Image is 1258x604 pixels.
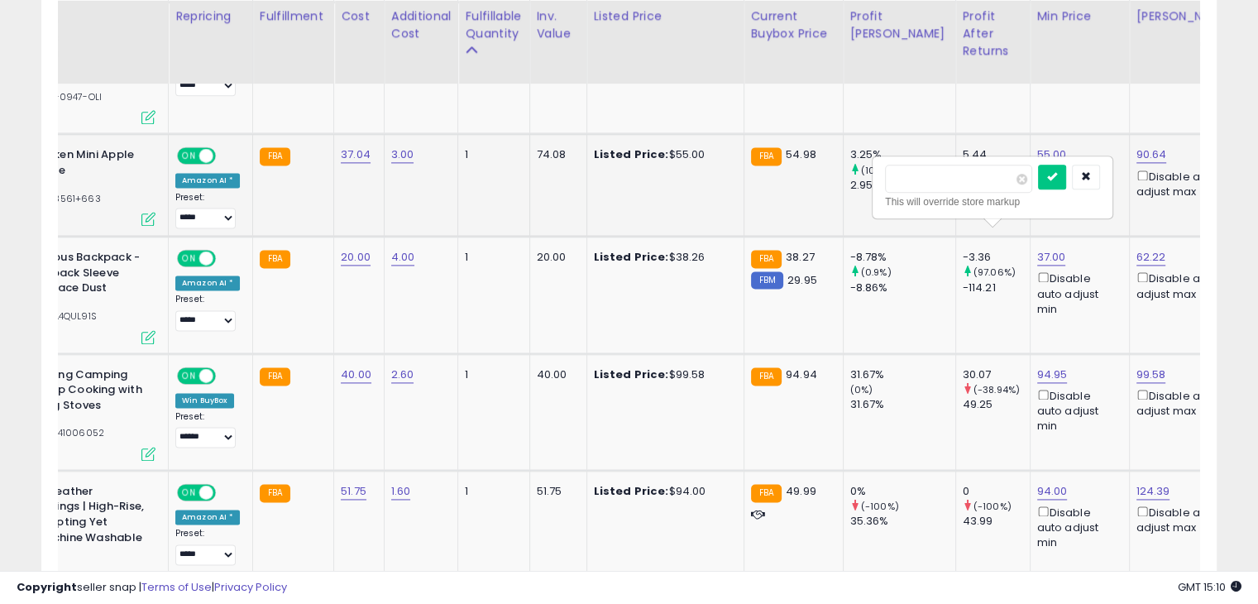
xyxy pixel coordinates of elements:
[1037,146,1067,163] a: 55.00
[594,483,669,499] b: Listed Price:
[465,7,522,42] div: Fulfillable Quantity
[885,194,1100,210] div: This will override store markup
[341,7,377,25] div: Cost
[973,266,1016,279] small: (97.06%)
[594,147,731,162] div: $55.00
[594,249,669,265] b: Listed Price:
[963,367,1030,382] div: 30.07
[786,483,816,499] span: 49.99
[17,579,77,595] strong: Copyright
[786,249,815,265] span: 38.27
[751,147,782,165] small: FBA
[1136,269,1229,301] div: Disable auto adjust max
[260,147,290,165] small: FBA
[179,368,199,382] span: ON
[594,367,731,382] div: $99.58
[1037,503,1117,551] div: Disable auto adjust min
[1136,249,1166,266] a: 62.22
[1037,386,1117,434] div: Disable auto adjust min
[341,483,366,500] a: 51.75
[861,164,897,177] small: (10.17%)
[963,484,1030,499] div: 0
[1037,269,1117,317] div: Disable auto adjust min
[537,484,574,499] div: 51.75
[214,579,287,595] a: Privacy Policy
[973,500,1012,513] small: (-100%)
[1136,367,1166,383] a: 99.58
[175,276,240,290] div: Amazon AI *
[1037,7,1122,25] div: Min Price
[465,147,516,162] div: 1
[1136,146,1167,163] a: 90.64
[341,249,371,266] a: 20.00
[1136,7,1235,25] div: [PERSON_NAME]
[850,280,955,295] div: -8.86%
[1037,249,1066,266] a: 37.00
[751,271,783,289] small: FBM
[963,250,1030,265] div: -3.36
[391,249,415,266] a: 4.00
[213,252,240,266] span: OFF
[175,192,240,229] div: Preset:
[861,500,899,513] small: (-100%)
[391,483,411,500] a: 1.60
[175,411,240,448] div: Preset:
[260,250,290,268] small: FBA
[537,250,574,265] div: 20.00
[179,149,199,163] span: ON
[17,580,287,596] div: seller snap | |
[179,485,199,499] span: ON
[175,510,240,525] div: Amazon AI *
[175,393,234,408] div: Win BuyBox
[213,149,240,163] span: OFF
[341,367,371,383] a: 40.00
[850,7,949,42] div: Profit [PERSON_NAME]
[850,514,955,529] div: 35.36%
[1037,367,1068,383] a: 94.95
[594,7,737,25] div: Listed Price
[850,178,955,193] div: 2.95%
[391,367,414,383] a: 2.60
[751,367,782,386] small: FBA
[850,250,955,265] div: -8.78%
[465,250,516,265] div: 1
[260,484,290,502] small: FBA
[341,146,371,163] a: 37.04
[787,272,817,288] span: 29.95
[850,383,873,396] small: (0%)
[213,485,240,499] span: OFF
[537,367,574,382] div: 40.00
[1037,483,1068,500] a: 94.00
[594,146,669,162] b: Listed Price:
[1136,483,1170,500] a: 124.39
[594,484,731,499] div: $94.00
[537,7,580,42] div: Inv. value
[1178,579,1241,595] span: 2025-08-15 15:10 GMT
[850,397,955,412] div: 31.67%
[963,514,1030,529] div: 43.99
[179,252,199,266] span: ON
[391,7,452,42] div: Additional Cost
[963,147,1030,162] div: 5.44
[751,7,836,42] div: Current Buybox Price
[1136,167,1229,199] div: Disable auto adjust max
[260,7,327,25] div: Fulfillment
[861,266,892,279] small: (0.9%)
[175,173,240,188] div: Amazon AI *
[850,147,955,162] div: 3.25%
[594,250,731,265] div: $38.26
[1136,503,1229,535] div: Disable auto adjust max
[141,579,212,595] a: Terms of Use
[175,7,246,25] div: Repricing
[751,250,782,268] small: FBA
[175,294,240,331] div: Preset:
[786,367,817,382] span: 94.94
[751,484,782,502] small: FBA
[260,367,290,386] small: FBA
[963,397,1030,412] div: 49.25
[391,146,414,163] a: 3.00
[850,367,955,382] div: 31.67%
[213,368,240,382] span: OFF
[1136,386,1229,419] div: Disable auto adjust max
[594,367,669,382] b: Listed Price:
